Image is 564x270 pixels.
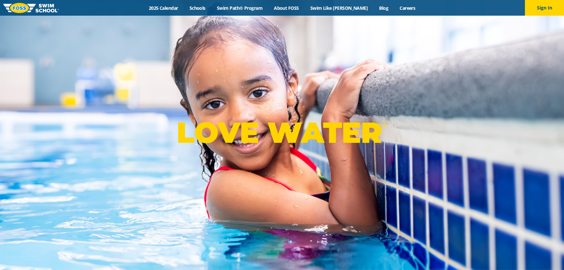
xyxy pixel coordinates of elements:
[374,5,394,11] a: Blog
[3,3,59,13] img: FOSS Swim School Logo
[304,5,374,11] a: Swim Like [PERSON_NAME]
[211,5,268,11] a: Swim Path® Program
[394,5,421,11] a: Careers
[143,5,184,11] a: 2025 Calendar
[382,122,387,130] sup: ®
[268,5,305,11] a: About FOSS
[184,5,211,11] a: Schools
[176,115,387,150] p: LOVE WATER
